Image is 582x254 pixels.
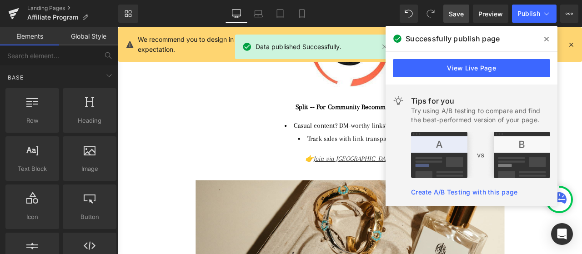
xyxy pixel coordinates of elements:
[421,5,440,23] button: Redo
[560,5,578,23] button: More
[269,5,291,23] a: Tablet
[232,151,328,160] a: Join via [GEOGRAPHIC_DATA]
[411,188,517,196] a: Create A/B Testing with this page
[8,164,56,174] span: Text Block
[211,90,340,99] strong: Split -- For Community Recommenders
[551,223,573,245] div: Open Intercom Messenger
[512,5,557,23] button: Publish
[247,5,269,23] a: Laptop
[25,125,525,139] li: Track sales with link transparency
[478,9,503,19] span: Preview
[118,5,138,23] a: New Library
[65,116,114,125] span: Heading
[25,110,525,123] li: Casual content? DM-worthy links? Use Split.
[449,9,464,19] span: Save
[7,73,25,82] span: Base
[517,10,540,17] span: Publish
[411,95,550,106] div: Tips for you
[291,5,313,23] a: Mobile
[406,33,500,44] span: Successfully publish page
[400,5,418,23] button: Undo
[59,27,118,45] a: Global Style
[8,212,56,222] span: Icon
[222,151,328,160] i: 👉
[411,132,550,178] img: tip.png
[27,14,78,21] span: Affiliate Program
[138,35,525,55] p: We recommend you to design in Desktop first to ensure the responsive layout would display correct...
[65,212,114,222] span: Button
[256,42,341,52] span: Data published Successfully.
[393,95,404,106] img: light.svg
[65,164,114,174] span: Image
[27,5,118,12] a: Landing Pages
[8,116,56,125] span: Row
[411,106,550,125] div: Try using A/B testing to compare and find the best-performed version of your page.
[473,5,508,23] a: Preview
[226,5,247,23] a: Desktop
[393,59,550,77] a: View Live Page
